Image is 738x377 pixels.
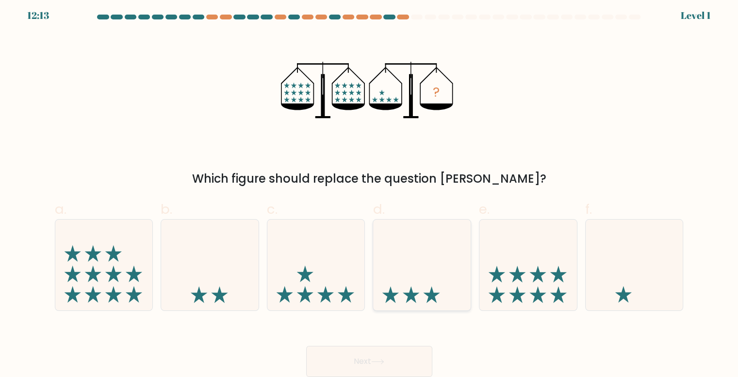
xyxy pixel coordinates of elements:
[61,170,678,188] div: Which figure should replace the question [PERSON_NAME]?
[681,8,711,23] div: Level 1
[479,200,490,219] span: e.
[161,200,172,219] span: b.
[585,200,592,219] span: f.
[373,200,384,219] span: d.
[267,200,278,219] span: c.
[433,83,440,102] tspan: ?
[27,8,49,23] div: 12:13
[306,346,432,377] button: Next
[55,200,66,219] span: a.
